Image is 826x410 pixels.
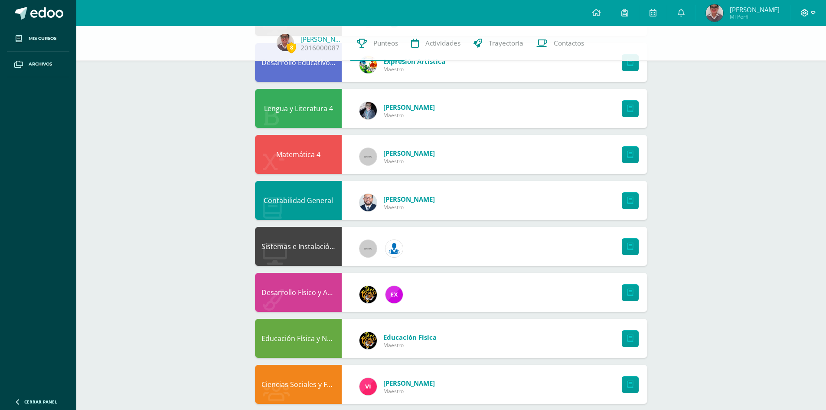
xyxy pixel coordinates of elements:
span: Maestro [383,157,435,165]
div: Ciencias Sociales y Formación Ciudadana 4 [255,365,342,404]
span: Maestro [383,66,445,73]
span: Educación Física [383,333,437,341]
span: [PERSON_NAME] [383,379,435,387]
img: 60x60 [359,240,377,257]
img: eaa624bfc361f5d4e8a554d75d1a3cf6.png [359,194,377,211]
a: Actividades [405,26,467,61]
span: Actividades [425,39,460,48]
a: [PERSON_NAME] [300,35,344,43]
span: Expresión Artística [383,57,445,66]
a: Archivos [7,52,69,77]
span: 8 [287,42,296,53]
span: Cerrar panel [24,399,57,405]
div: Matemática 4 [255,135,342,174]
a: 2016000087 [300,43,340,52]
span: Maestro [383,387,435,395]
a: Contactos [530,26,591,61]
img: bd6d0aa147d20350c4821b7c643124fa.png [359,378,377,395]
div: Desarrollo Educativo y Proyecto de Vida [255,43,342,82]
span: Maestro [383,203,435,211]
a: Trayectoria [467,26,530,61]
img: eda3c0d1caa5ac1a520cf0290d7c6ae4.png [359,332,377,349]
img: 159e24a6ecedfdf8f489544946a573f0.png [359,56,377,73]
span: Punteos [373,39,398,48]
img: 9ff29071dadff2443d3fc9e4067af210.png [706,4,723,22]
span: Mi Perfil [730,13,780,20]
img: 9ff29071dadff2443d3fc9e4067af210.png [277,34,294,51]
span: [PERSON_NAME] [383,195,435,203]
span: [PERSON_NAME] [730,5,780,14]
span: Maestro [383,341,437,349]
span: Maestro [383,112,435,119]
span: Contactos [554,39,584,48]
span: [PERSON_NAME] [383,103,435,112]
div: Desarrollo Físico y Artístico (Extracurricular) [255,273,342,312]
div: Contabilidad General [255,181,342,220]
img: 21dcd0747afb1b787494880446b9b401.png [359,286,377,303]
div: Lengua y Literatura 4 [255,89,342,128]
img: 60x60 [359,148,377,165]
div: Sistemas e Instalación de Software (Desarrollo de Software) [255,227,342,266]
span: Archivos [29,61,52,68]
span: [PERSON_NAME] [383,149,435,157]
span: Mis cursos [29,35,56,42]
img: 702136d6d401d1cd4ce1c6f6778c2e49.png [359,102,377,119]
span: Trayectoria [489,39,523,48]
a: Punteos [350,26,405,61]
img: ce84f7dabd80ed5f5aa83b4480291ac6.png [385,286,403,303]
a: Mis cursos [7,26,69,52]
img: 6ed6846fa57649245178fca9fc9a58dd.png [385,240,403,257]
div: Educación Física y Natación [255,319,342,358]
